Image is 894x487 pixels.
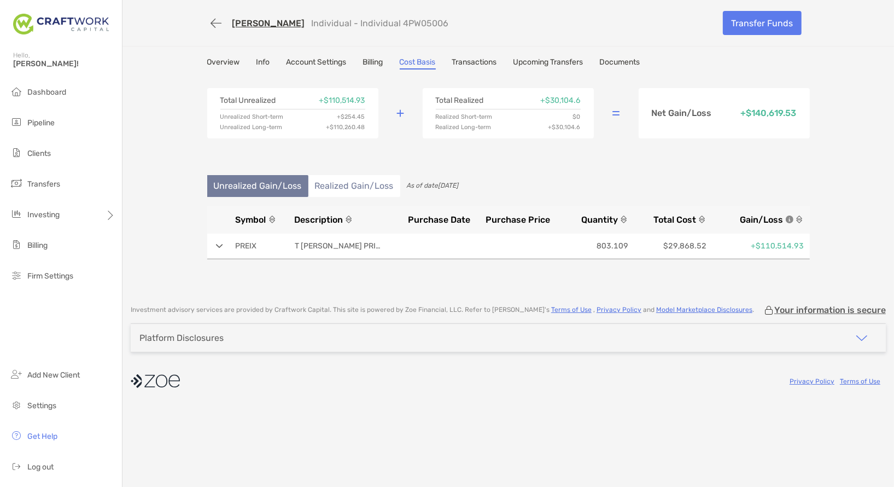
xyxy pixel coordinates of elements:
p: Unrealized Short-term [220,114,284,120]
p: Total Realized [436,97,484,105]
p: Individual - Individual 4PW05006 [312,18,449,28]
img: icon arrow [855,332,868,345]
img: clients icon [10,146,23,159]
a: Transactions [452,57,497,69]
img: transfers icon [10,177,23,190]
span: [PERSON_NAME]! [13,59,115,68]
button: Purchase Price [475,214,550,225]
img: sort [268,216,276,223]
img: sort [698,216,706,223]
p: Realized Long-term [436,124,492,130]
span: Transfers [27,179,60,189]
a: [PERSON_NAME] [232,18,305,28]
p: + $110,514.93 [319,97,365,105]
span: Description [294,214,343,225]
a: Documents [600,57,640,69]
a: Billing [363,57,383,69]
p: + $30,104.6 [541,97,581,105]
a: Transfer Funds [723,11,802,35]
img: Zoe Logo [13,4,109,44]
button: Quantity [554,214,628,225]
img: sort [620,216,628,223]
img: add_new_client icon [10,368,23,381]
li: Unrealized Gain/Loss [207,175,308,197]
img: dashboard icon [10,85,23,98]
span: Pipeline [27,118,55,127]
a: Upcoming Transfers [513,57,583,69]
p: Total Unrealized [220,97,276,105]
p: Investment advisory services are provided by Craftwork Capital . This site is powered by Zoe Fina... [131,306,754,314]
img: billing icon [10,238,23,251]
a: Account Settings [287,57,347,69]
img: icon info [786,216,793,223]
span: Add New Client [27,370,80,380]
span: Purchase Date [408,214,470,225]
p: $29,868.52 [633,239,706,253]
p: +$110,514.93 [711,239,804,253]
span: Total Cost [653,214,696,225]
button: Description [294,214,393,225]
button: Total Cost [632,214,706,225]
span: Purchase Price [486,214,550,225]
li: Realized Gain/Loss [308,175,400,197]
a: Terms of Use [840,378,880,385]
p: 803.109 [554,239,628,253]
img: get-help icon [10,429,23,442]
button: Gain/Lossicon info [710,214,803,225]
img: pipeline icon [10,115,23,129]
span: Dashboard [27,88,66,97]
p: + $140,619.53 [741,109,797,118]
a: Cost Basis [400,57,436,69]
span: Investing [27,210,60,219]
p: Realized Short-term [436,114,493,120]
img: settings icon [10,398,23,411]
p: $0 [573,114,581,120]
span: Quantity [581,214,618,225]
span: Billing [27,241,48,250]
a: Terms of Use [551,306,592,314]
span: Settings [27,401,56,410]
button: Symbol [236,214,290,225]
span: Clients [27,149,51,158]
p: + $254.45 [337,114,365,120]
img: investing icon [10,207,23,221]
div: Platform Disclosures [139,333,224,343]
a: Model Marketplace Disclosures [656,306,752,314]
span: Log out [27,462,54,472]
p: Your information is secure [774,305,886,315]
p: + $30,104.6 [548,124,581,130]
img: arrow open row [216,244,223,248]
a: Overview [207,57,240,69]
img: company logo [131,369,180,393]
p: + $110,260.48 [326,124,365,130]
a: Info [256,57,270,69]
img: firm-settings icon [10,269,23,282]
span: Firm Settings [27,271,73,281]
p: Net Gain/Loss [652,109,712,118]
img: logout icon [10,460,23,473]
p: PREIX [236,239,279,253]
button: Purchase Date [397,214,471,225]
span: Symbol [236,214,266,225]
span: Get Help [27,432,57,441]
p: T [PERSON_NAME] PRICE INDEX TR INC [295,239,382,253]
span: As of date [DATE] [407,182,459,189]
img: sort [796,216,803,223]
a: Privacy Policy [790,378,834,385]
img: sort [345,216,353,223]
span: Gain/Loss [740,214,784,225]
p: Unrealized Long-term [220,124,283,130]
a: Privacy Policy [597,306,641,314]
